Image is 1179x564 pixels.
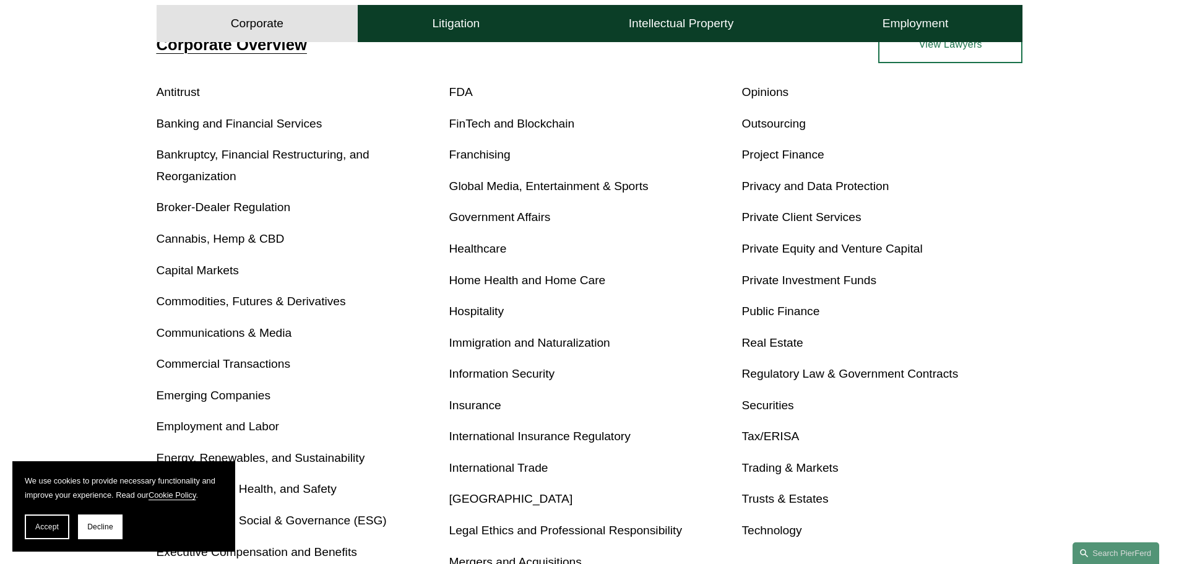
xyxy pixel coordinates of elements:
[449,524,683,537] a: Legal Ethics and Professional Responsibility
[449,210,551,223] a: Government Affairs
[741,367,958,380] a: Regulatory Law & Government Contracts
[449,305,504,318] a: Hospitality
[741,242,922,255] a: Private Equity and Venture Capital
[25,514,69,539] button: Accept
[157,85,200,98] a: Antitrust
[231,16,283,31] h4: Corporate
[87,523,113,531] span: Decline
[78,514,123,539] button: Decline
[157,295,346,308] a: Commodities, Futures & Derivatives
[741,336,803,349] a: Real Estate
[157,36,307,53] a: Corporate Overview
[449,399,501,412] a: Insurance
[449,117,575,130] a: FinTech and Blockchain
[149,490,196,500] a: Cookie Policy
[741,492,828,505] a: Trusts & Estates
[157,148,369,183] a: Bankruptcy, Financial Restructuring, and Reorganization
[741,148,824,161] a: Project Finance
[741,210,861,223] a: Private Client Services
[157,389,271,402] a: Emerging Companies
[741,274,876,287] a: Private Investment Funds
[449,430,631,443] a: International Insurance Regulatory
[883,16,949,31] h4: Employment
[449,274,606,287] a: Home Health and Home Care
[878,26,1022,63] a: View Lawyers
[25,474,223,502] p: We use cookies to provide necessary functionality and improve your experience. Read our .
[157,420,279,433] a: Employment and Labor
[741,85,788,98] a: Opinions
[157,117,322,130] a: Banking and Financial Services
[741,180,889,193] a: Privacy and Data Protection
[449,180,649,193] a: Global Media, Entertainment & Sports
[157,326,292,339] a: Communications & Media
[157,201,291,214] a: Broker-Dealer Regulation
[35,523,59,531] span: Accept
[157,482,337,495] a: Environmental, Health, and Safety
[157,545,357,558] a: Executive Compensation and Benefits
[12,461,235,552] section: Cookie banner
[449,461,548,474] a: International Trade
[1073,542,1159,564] a: Search this site
[157,514,387,527] a: Environmental, Social & Governance (ESG)
[741,524,801,537] a: Technology
[432,16,480,31] h4: Litigation
[449,492,573,505] a: [GEOGRAPHIC_DATA]
[157,357,290,370] a: Commercial Transactions
[449,242,507,255] a: Healthcare
[741,399,793,412] a: Securities
[449,148,511,161] a: Franchising
[449,85,473,98] a: FDA
[741,461,838,474] a: Trading & Markets
[629,16,734,31] h4: Intellectual Property
[741,305,819,318] a: Public Finance
[157,451,365,464] a: Energy, Renewables, and Sustainability
[449,336,610,349] a: Immigration and Naturalization
[741,430,799,443] a: Tax/ERISA
[157,264,239,277] a: Capital Markets
[157,232,285,245] a: Cannabis, Hemp & CBD
[449,367,555,380] a: Information Security
[741,117,805,130] a: Outsourcing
